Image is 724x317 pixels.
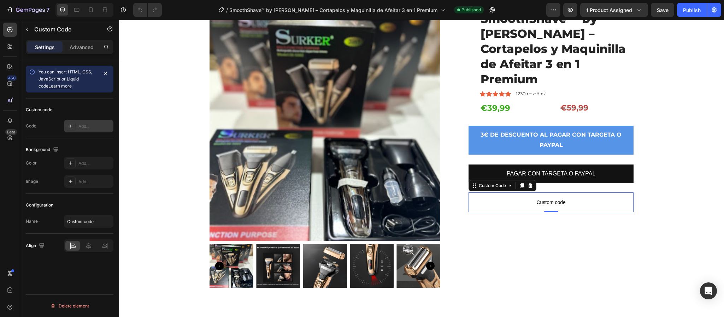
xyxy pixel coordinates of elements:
div: €59,99 [441,80,514,96]
img: Cortapelo recargable 3 en 1 - additional image 9 [277,224,321,268]
iframe: Design area [119,20,724,317]
span: You can insert HTML, CSS, JavaScript or Liquid code [39,69,92,89]
div: Configuration [26,202,53,208]
p: 3€ DE DESCUENTO AL PAGAR CON TARGETA O PAYPAL [358,110,506,131]
span: / [226,6,228,14]
p: Settings [35,43,55,51]
p: Custom Code [34,25,94,34]
div: Color [26,160,37,166]
div: Name [26,218,38,225]
button: Carousel Next Arrow [307,242,316,250]
div: Beta [5,129,17,135]
span: SmoothShave™ by [PERSON_NAME] – Cortapelos y Maquinilla de Afeitar 3 en 1 Premium [229,6,437,14]
div: Delete element [50,302,89,310]
p: 7 [46,6,49,14]
div: Custom Code [358,163,388,169]
button: PAGAR CON TARGETA O PAYPAL [349,145,514,163]
button: Publish [677,3,707,17]
div: PAGAR CON TARGETA O PAYPAL [388,149,476,159]
button: Carousel Back Arrow [96,242,105,250]
img: Cortapelo recargable 3 en 1 - additional image 8 [231,224,275,268]
p: Advanced [70,43,94,51]
button: Save [651,3,674,17]
div: 450 [7,75,17,81]
div: €39,99 [361,80,435,96]
div: Code [26,123,36,129]
div: Align [26,241,46,251]
button: Delete element [26,300,113,312]
span: Custom code [349,178,514,187]
span: Save [657,7,669,13]
button: 7 [3,3,53,17]
div: Add... [78,123,112,130]
div: Open Intercom Messenger [700,282,717,299]
div: Background [26,145,60,155]
div: Add... [78,160,112,167]
div: Add... [78,179,112,185]
span: 1 product assigned [586,6,632,14]
div: Publish [683,6,701,14]
div: Undo/Redo [133,3,162,17]
img: Cortapelo recargable 3 en 1 - additional image 6 [90,224,134,268]
button: 1 product assigned [580,3,648,17]
button: <p>3€ DE DESCUENTO AL PAGAR CON TARGETA O PAYPAL &nbsp;</p> [349,106,514,135]
div: Image [26,178,38,185]
span: Published [461,7,481,13]
div: Custom code [26,107,52,113]
p: 1230 reseñas! [397,71,426,77]
a: Learn more [48,83,72,89]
